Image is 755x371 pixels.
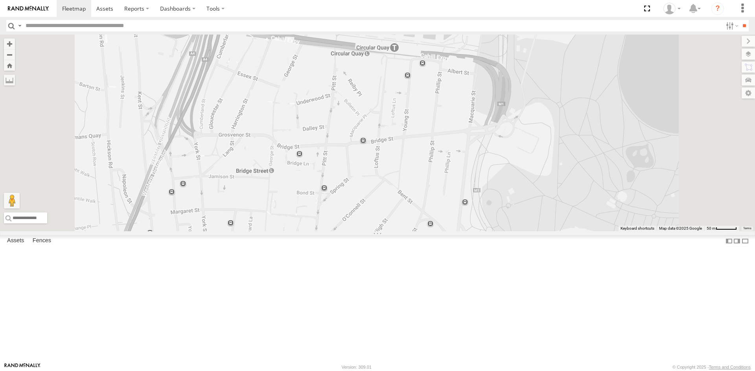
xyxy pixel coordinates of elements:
label: Dock Summary Table to the Left [725,235,733,247]
button: Zoom in [4,38,15,49]
button: Zoom Home [4,60,15,71]
div: Daniel Hayman [661,3,683,15]
button: Keyboard shortcuts [621,226,654,231]
label: Assets [3,236,28,247]
a: Terms and Conditions [709,365,751,369]
button: Zoom out [4,49,15,60]
button: Drag Pegman onto the map to open Street View [4,193,20,208]
div: Version: 309.01 [342,365,372,369]
label: Map Settings [742,88,755,99]
label: Dock Summary Table to the Right [733,235,741,247]
div: © Copyright 2025 - [672,365,751,369]
a: Terms (opens in new tab) [743,227,751,230]
label: Search Query [17,20,23,31]
label: Fences [29,236,55,247]
a: Visit our Website [4,363,41,371]
label: Measure [4,75,15,86]
span: 50 m [707,226,716,230]
span: Map data ©2025 Google [659,226,702,230]
img: rand-logo.svg [8,6,49,11]
button: Map scale: 50 m per 50 pixels [704,226,739,231]
label: Hide Summary Table [741,235,749,247]
i: ? [711,2,724,15]
label: Search Filter Options [723,20,740,31]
